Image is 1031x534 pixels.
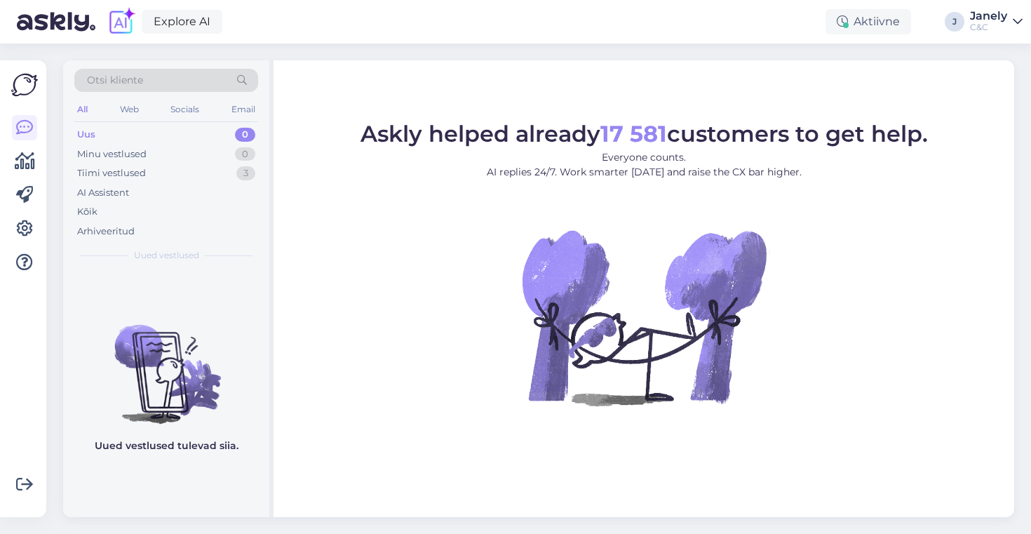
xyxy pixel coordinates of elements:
[117,100,142,119] div: Web
[970,22,1007,33] div: C&C
[970,11,1007,22] div: Janely
[168,100,202,119] div: Socials
[107,7,136,36] img: explore-ai
[63,300,269,426] img: No chats
[229,100,258,119] div: Email
[235,128,255,142] div: 0
[77,128,95,142] div: Uus
[826,9,911,34] div: Aktiivne
[945,12,964,32] div: J
[95,439,238,453] p: Uued vestlused tulevad siia.
[87,73,143,88] span: Otsi kliente
[142,10,222,34] a: Explore AI
[518,191,770,443] img: No Chat active
[77,205,97,219] div: Kõik
[235,147,255,161] div: 0
[77,147,147,161] div: Minu vestlused
[77,186,129,200] div: AI Assistent
[77,166,146,180] div: Tiimi vestlused
[360,150,928,180] p: Everyone counts. AI replies 24/7. Work smarter [DATE] and raise the CX bar higher.
[11,72,38,98] img: Askly Logo
[236,166,255,180] div: 3
[970,11,1023,33] a: JanelyC&C
[74,100,90,119] div: All
[360,120,928,147] span: Askly helped already customers to get help.
[134,249,199,262] span: Uued vestlused
[77,225,135,239] div: Arhiveeritud
[600,120,667,147] b: 17 581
